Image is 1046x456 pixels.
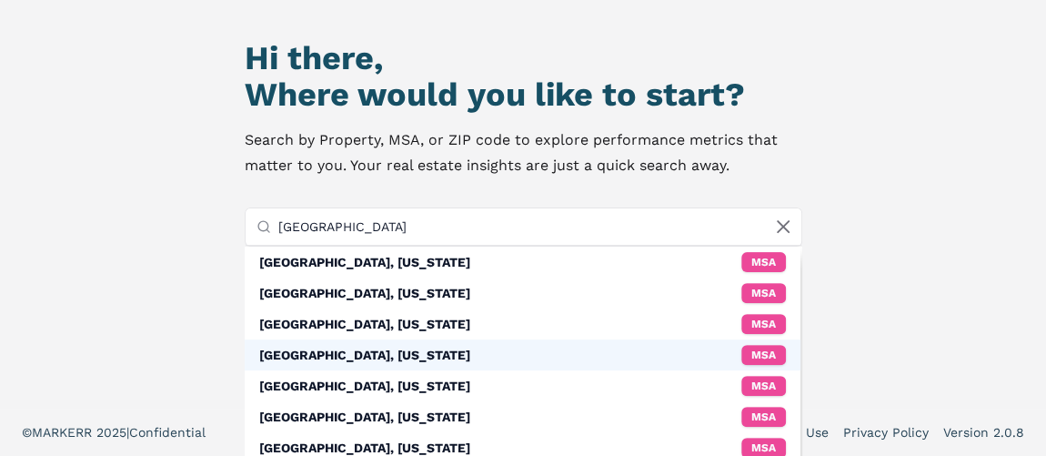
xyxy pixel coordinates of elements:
[741,314,786,334] div: MSA
[259,346,470,364] div: [GEOGRAPHIC_DATA], [US_STATE]
[245,127,802,178] p: Search by Property, MSA, or ZIP code to explore performance metrics that matter to you. Your real...
[741,283,786,303] div: MSA
[741,376,786,396] div: MSA
[278,208,790,245] input: Search by MSA, ZIP, Property Name, or Address
[22,425,32,440] span: ©
[96,425,129,440] span: 2025 |
[32,425,96,440] span: MARKERR
[259,408,470,426] div: [GEOGRAPHIC_DATA], [US_STATE]
[245,401,800,432] div: MSA: Durham, Connecticut
[741,252,786,272] div: MSA
[245,339,800,370] div: MSA: Durham, North Carolina
[245,76,802,113] h2: Where would you like to start?
[259,377,470,395] div: [GEOGRAPHIC_DATA], [US_STATE]
[259,284,470,302] div: [GEOGRAPHIC_DATA], [US_STATE]
[741,407,786,427] div: MSA
[741,345,786,365] div: MSA
[129,425,206,440] span: Confidential
[245,370,800,401] div: MSA: Durham, New Hampshire
[245,40,802,76] h1: Hi there,
[259,315,470,333] div: [GEOGRAPHIC_DATA], [US_STATE]
[245,309,800,339] div: MSA: Durham, Oklahoma
[259,253,470,271] div: [GEOGRAPHIC_DATA], [US_STATE]
[943,423,1024,441] a: Version 2.0.8
[245,278,800,309] div: MSA: Durham, Missouri
[245,247,800,278] div: MSA: Durham, Kansas
[843,423,929,441] a: Privacy Policy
